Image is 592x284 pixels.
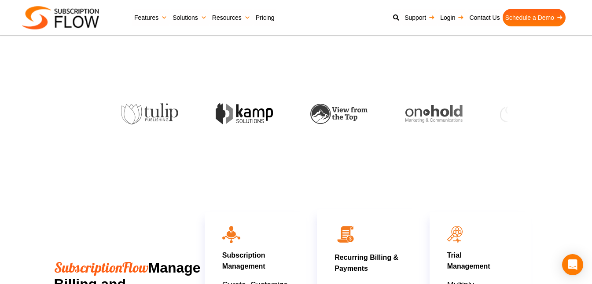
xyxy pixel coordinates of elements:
a: Schedule a Demo [503,9,566,26]
a: TrialManagement [447,251,490,270]
a: Support [402,9,438,26]
a: Features [132,9,170,26]
img: onhold-marketing [404,105,461,123]
a: Resources [210,9,253,26]
div: Open Intercom Messenger [562,254,583,275]
a: Contact Us [467,9,502,26]
img: view-from-the-top [309,104,366,124]
img: icon10 [222,226,240,243]
img: 02 [335,223,357,245]
a: Solutions [170,9,210,26]
img: tulip-publishing [120,103,177,124]
img: kamp-solution [214,103,272,124]
a: Login [438,9,467,26]
a: Recurring Billing & Payments [335,254,398,272]
img: icon11 [447,226,463,243]
span: SubscriptionFlow [54,259,148,276]
a: Subscription Management [222,251,265,270]
img: Subscriptionflow [22,6,99,29]
a: Pricing [253,9,277,26]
